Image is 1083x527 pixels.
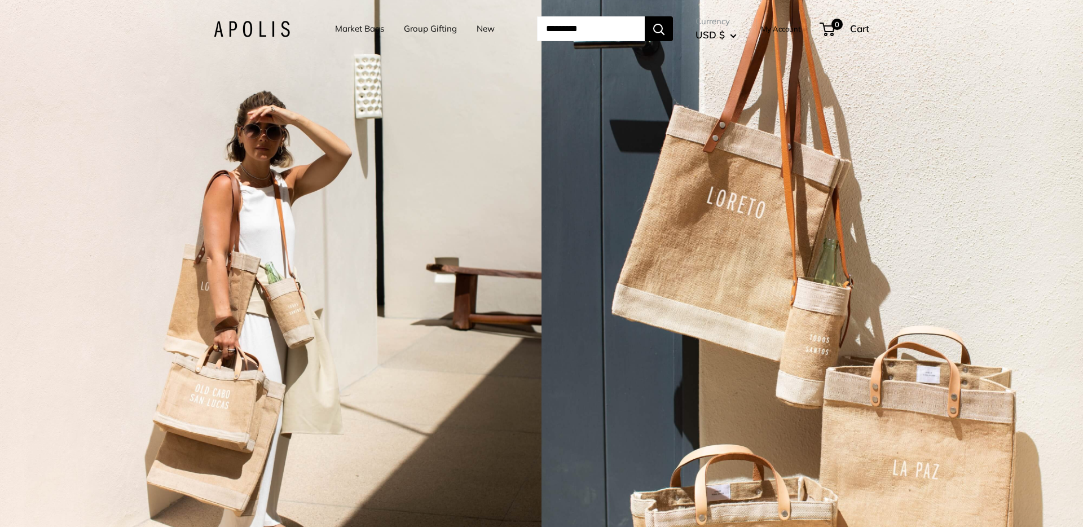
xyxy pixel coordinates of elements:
[404,21,457,37] a: Group Gifting
[695,14,737,29] span: Currency
[761,22,801,36] a: My Account
[695,29,725,41] span: USD $
[335,21,384,37] a: Market Bags
[477,21,495,37] a: New
[537,16,645,41] input: Search...
[821,20,869,38] a: 0 Cart
[645,16,673,41] button: Search
[831,19,843,30] span: 0
[850,23,869,34] span: Cart
[695,26,737,44] button: USD $
[214,21,290,37] img: Apolis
